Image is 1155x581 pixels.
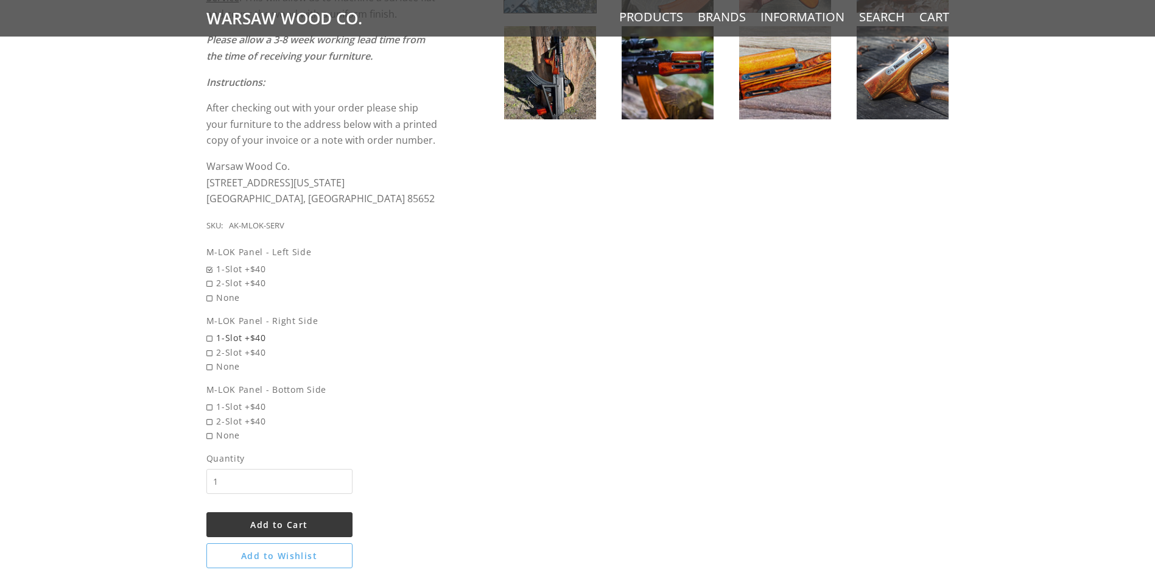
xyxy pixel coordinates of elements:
[206,451,353,465] span: Quantity
[206,219,223,233] div: SKU:
[206,176,345,189] span: [STREET_ADDRESS][US_STATE]
[739,26,831,119] img: AK Wood M-LOK Install Service
[206,382,440,396] div: M-LOK Panel - Bottom Side
[206,100,440,149] p: After checking out with your order please ship your furniture to the address below with a printed...
[619,9,683,25] a: Products
[206,192,435,205] span: [GEOGRAPHIC_DATA], [GEOGRAPHIC_DATA] 85652
[206,290,440,305] span: None
[206,331,440,345] span: 1-Slot +$40
[229,219,284,233] div: AK-MLOK-SERV
[622,26,714,119] img: AK Wood M-LOK Install Service
[206,428,440,442] span: None
[206,512,353,537] button: Add to Cart
[760,9,844,25] a: Information
[206,245,440,259] div: M-LOK Panel - Left Side
[206,414,440,428] span: 2-Slot +$40
[206,400,440,414] span: 1-Slot +$40
[206,345,440,359] span: 2-Slot +$40
[250,519,307,530] span: Add to Cart
[206,543,353,568] button: Add to Wishlist
[206,76,265,89] em: Instructions:
[206,160,290,173] span: Warsaw Wood Co.
[206,33,425,63] em: Please allow a 3-8 week working lead time from the time of receiving your furniture.
[698,9,746,25] a: Brands
[206,359,440,373] span: None
[857,26,949,119] img: AK Wood M-LOK Install Service
[206,469,353,494] input: Quantity
[504,26,596,119] img: AK Wood M-LOK Install Service
[859,9,905,25] a: Search
[206,314,440,328] div: M-LOK Panel - Right Side
[919,9,949,25] a: Cart
[206,276,440,290] span: 2-Slot +$40
[206,262,440,276] span: 1-Slot +$40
